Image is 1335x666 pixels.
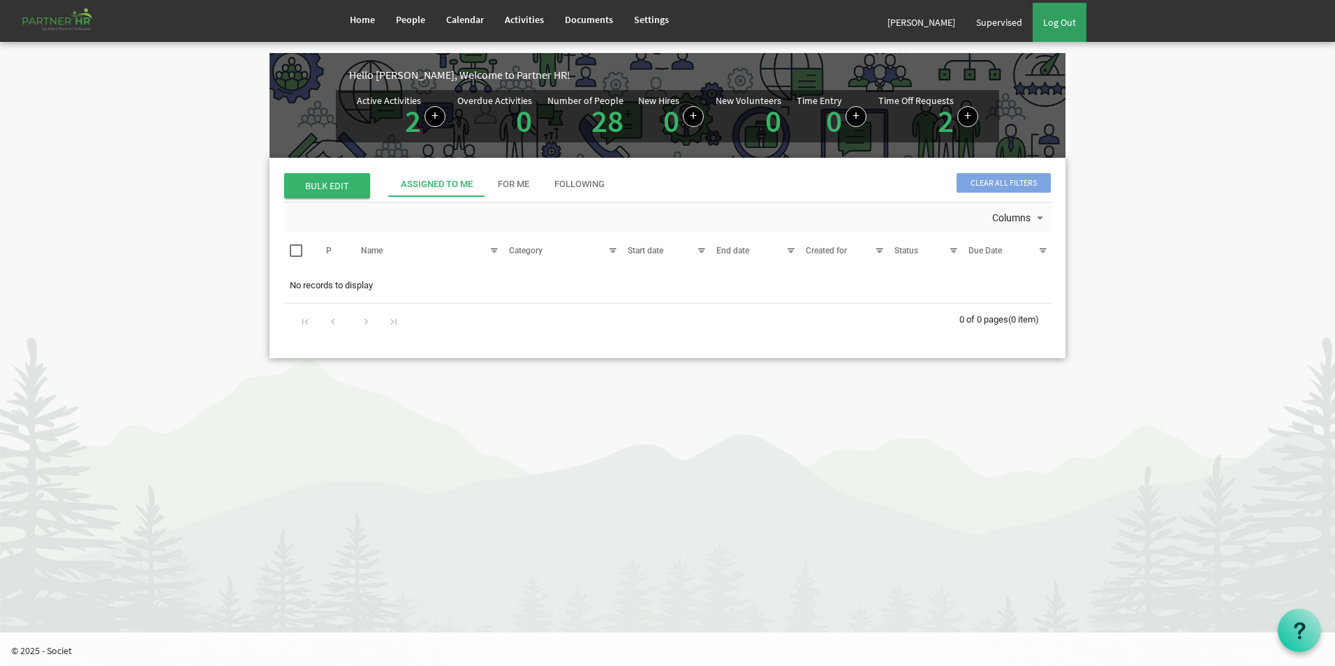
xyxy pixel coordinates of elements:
div: Time Entry [797,96,842,105]
a: 28 [591,101,624,140]
div: New Hires [638,96,679,105]
p: © 2025 - Societ [11,644,1335,658]
a: Create a new time off request [957,106,978,127]
div: Total number of active people in Partner HR [547,96,627,137]
span: Clear all filters [957,173,1051,193]
a: Supervised [966,3,1033,42]
span: Due Date [968,246,1002,256]
div: Go to first page [296,311,315,330]
td: No records to display [283,272,1052,299]
span: Documents [565,13,613,26]
div: 0 of 0 pages (0 item) [959,304,1052,333]
div: Go to next page [357,311,376,330]
a: 0 [765,101,781,140]
a: 2 [405,101,421,140]
a: 2 [938,101,954,140]
a: Log hours [846,106,866,127]
div: Time Off Requests [878,96,954,105]
a: 0 [516,101,532,140]
a: 0 [663,101,679,140]
span: Category [509,246,543,256]
span: P [326,246,332,256]
span: BULK EDIT [284,173,370,198]
div: Activities assigned to you for which the Due Date is passed [457,96,536,137]
button: Columns [989,209,1049,228]
div: Number of active Activities in Partner HR [357,96,445,137]
span: Calendar [446,13,484,26]
span: 0 of 0 pages [959,314,1008,325]
div: For Me [498,178,529,191]
span: Start date [628,246,663,256]
span: End date [716,246,749,256]
a: 0 [826,101,842,140]
span: Columns [991,209,1032,227]
span: Status [894,246,918,256]
div: Go to previous page [323,311,342,330]
div: Active Activities [357,96,421,105]
span: Created for [806,246,847,256]
a: Add new person to Partner HR [683,106,704,127]
div: Number of People [547,96,624,105]
div: New Volunteers [716,96,781,105]
span: Home [350,13,375,26]
div: Go to last page [384,311,403,330]
a: [PERSON_NAME] [877,3,966,42]
div: Overdue Activities [457,96,532,105]
span: Activities [505,13,544,26]
div: Number of active time off requests [878,96,978,137]
span: Name [361,246,383,256]
div: People hired in the last 7 days [638,96,704,137]
div: Number of Time Entries [797,96,866,137]
div: tab-header [388,172,1156,197]
a: Log Out [1033,3,1086,42]
div: Assigned To Me [401,178,473,191]
div: Volunteer hired in the last 7 days [716,96,785,137]
span: Settings [634,13,669,26]
div: Hello [PERSON_NAME], Welcome to Partner HR! [349,67,1065,83]
div: Columns [989,202,1049,232]
span: People [396,13,425,26]
span: (0 item) [1008,314,1039,325]
div: Following [554,178,605,191]
a: Create a new Activity [425,106,445,127]
span: Supervised [976,16,1022,29]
